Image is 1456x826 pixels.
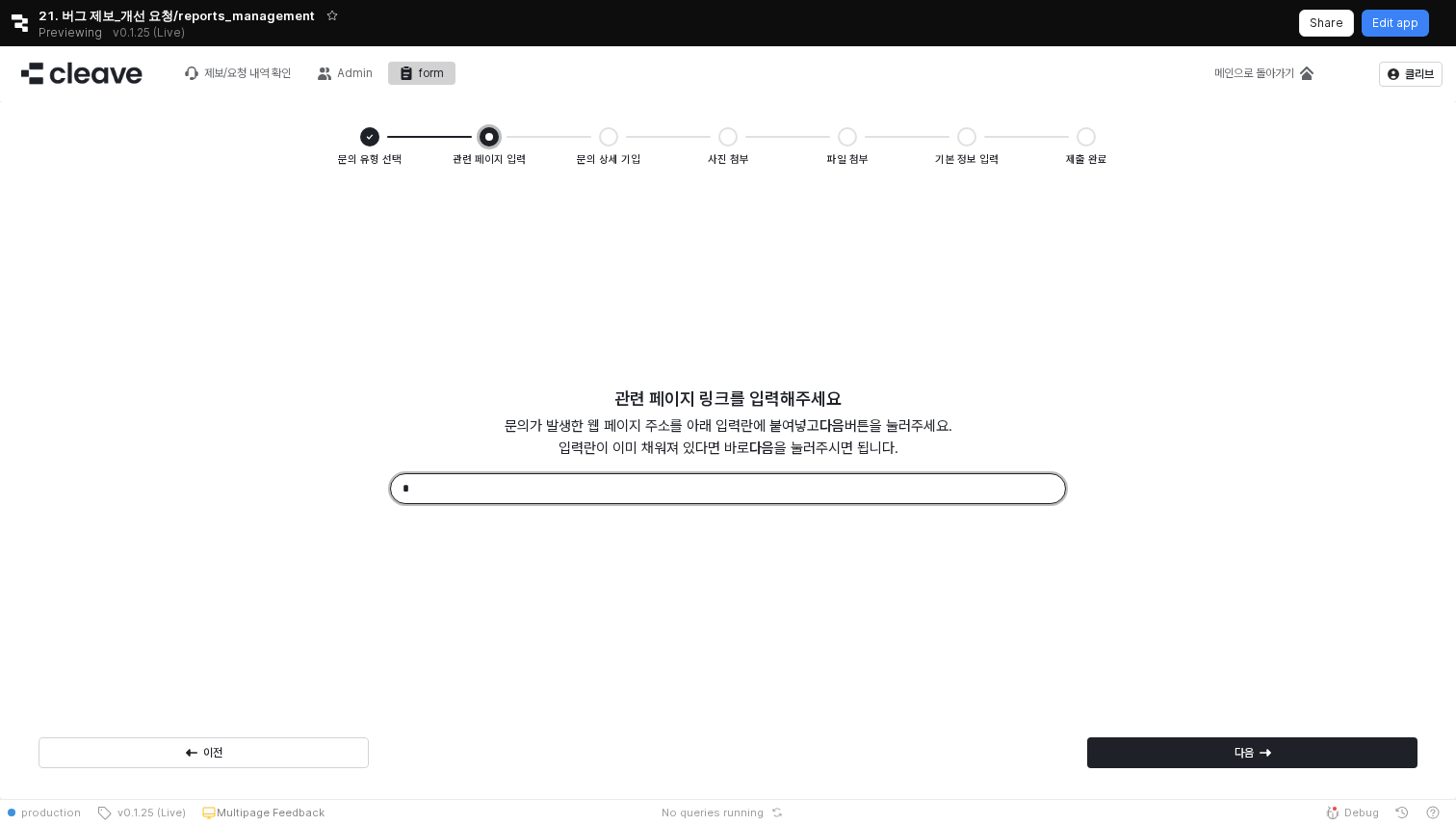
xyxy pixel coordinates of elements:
p: 다음 [1235,745,1254,760]
li: 기본 정보 입력 [865,124,984,169]
span: Debug [1344,805,1379,820]
span: production [21,805,81,820]
div: 파일 첨부 [827,151,869,169]
button: Debug [1317,799,1387,826]
div: 관련 페이지 입력 [453,151,526,169]
button: form [388,62,455,85]
button: Multipage Feedback [194,799,332,826]
button: v0.1.25 (Live) [89,799,194,826]
li: 관련 페이지 입력 [387,124,507,169]
div: 제출 완료 [1066,151,1107,169]
button: Reset app state [767,807,787,818]
p: 클리브 [1405,67,1434,82]
p: v0.1.25 (Live) [113,25,185,40]
button: Releases and History [102,19,195,46]
span: v0.1.25 (Live) [112,805,186,820]
button: 메인으로 돌아가기 [1203,62,1325,85]
li: 사진 첨부 [626,124,745,169]
button: History [1387,799,1417,826]
button: Add app to favorites [323,6,342,25]
div: 사진 첨부 [708,151,749,169]
strong: 다음 [819,417,845,435]
button: Edit app [1362,10,1429,37]
p: Share [1310,15,1343,31]
p: 문의가 발생한 웹 페이지 주소를 아래 입력란에 붙여넣고 버튼을 눌러주세요. 입력란이 이미 채워져 있다면 바로 을 눌러주시면 됩니다. [505,415,952,459]
p: 이전 [203,745,222,760]
li: 파일 첨부 [745,124,865,169]
button: 이전 [39,737,369,768]
span: Previewing [39,23,102,42]
div: 메인으로 돌아가기 [1214,67,1294,80]
button: Share app [1299,10,1354,37]
span: 21. 버그 제보_개선 요청/reports_management [39,6,315,25]
li: 제출 완료 [984,124,1104,169]
h4: 관련 페이지 링크를 입력해주세요 [614,389,842,409]
button: Admin [306,62,384,85]
ol: Steps [336,124,1120,169]
div: 문의 상세 기입 [577,151,640,169]
div: 기본 정보 입력 [935,151,999,169]
li: 문의 상세 기입 [507,124,626,169]
p: Edit app [1372,15,1418,31]
button: Help [1417,799,1448,826]
div: Previewing v0.1.25 (Live) [39,19,195,46]
span: No queries running [662,805,764,820]
strong: 다음 [749,439,774,456]
p: Multipage Feedback [217,805,325,820]
button: 제보/요청 내역 확인 [173,62,302,85]
button: 클리브 [1379,62,1443,87]
li: 문의 유형 선택 [352,124,387,169]
div: 문의 유형 선택 [338,151,402,169]
div: 제보/요청 내역 확인 [204,67,291,80]
div: Admin [337,67,373,80]
button: 다음 [1087,737,1417,768]
div: form [419,67,444,80]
